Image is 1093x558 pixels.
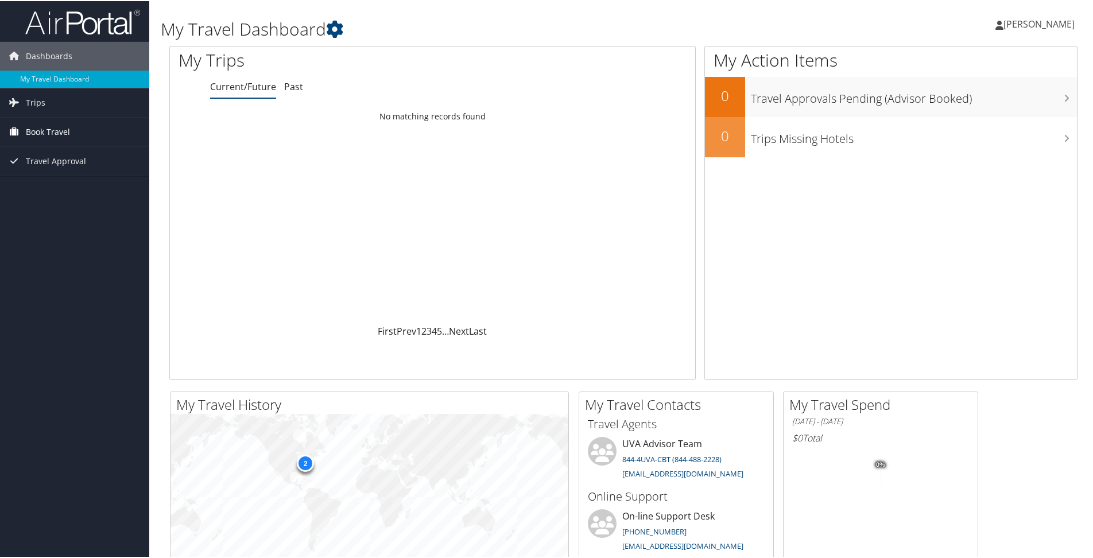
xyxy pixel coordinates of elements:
h3: Trips Missing Hotels [751,124,1077,146]
a: 1 [416,324,421,336]
li: On-line Support Desk [582,508,770,555]
h3: Travel Approvals Pending (Advisor Booked) [751,84,1077,106]
a: 0Travel Approvals Pending (Advisor Booked) [705,76,1077,116]
span: Dashboards [26,41,72,69]
h1: My Travel Dashboard [161,16,778,40]
img: airportal-logo.png [25,7,140,34]
h2: 0 [705,125,745,145]
span: $0 [792,431,803,443]
span: Trips [26,87,45,116]
a: Last [469,324,487,336]
span: [PERSON_NAME] [1003,17,1075,29]
a: [PERSON_NAME] [995,6,1086,40]
span: … [442,324,449,336]
h6: [DATE] - [DATE] [792,415,969,426]
div: 2 [297,454,314,471]
a: 4 [432,324,437,336]
a: Past [284,79,303,92]
a: 2 [421,324,427,336]
h1: My Trips [179,47,468,71]
a: First [378,324,397,336]
h2: My Travel Spend [789,394,978,413]
a: Prev [397,324,416,336]
tspan: 0% [876,460,885,467]
h2: My Travel History [176,394,568,413]
a: Next [449,324,469,336]
h3: Travel Agents [588,415,765,431]
td: No matching records found [170,105,695,126]
h1: My Action Items [705,47,1077,71]
h2: My Travel Contacts [585,394,773,413]
a: 5 [437,324,442,336]
h2: 0 [705,85,745,104]
a: [PHONE_NUMBER] [622,525,687,536]
a: 0Trips Missing Hotels [705,116,1077,156]
a: [EMAIL_ADDRESS][DOMAIN_NAME] [622,467,743,478]
span: Travel Approval [26,146,86,175]
h3: Online Support [588,487,765,503]
span: Book Travel [26,117,70,145]
a: 3 [427,324,432,336]
li: UVA Advisor Team [582,436,770,483]
h6: Total [792,431,969,443]
a: 844-4UVA-CBT (844-488-2228) [622,453,722,463]
a: [EMAIL_ADDRESS][DOMAIN_NAME] [622,540,743,550]
a: Current/Future [210,79,276,92]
